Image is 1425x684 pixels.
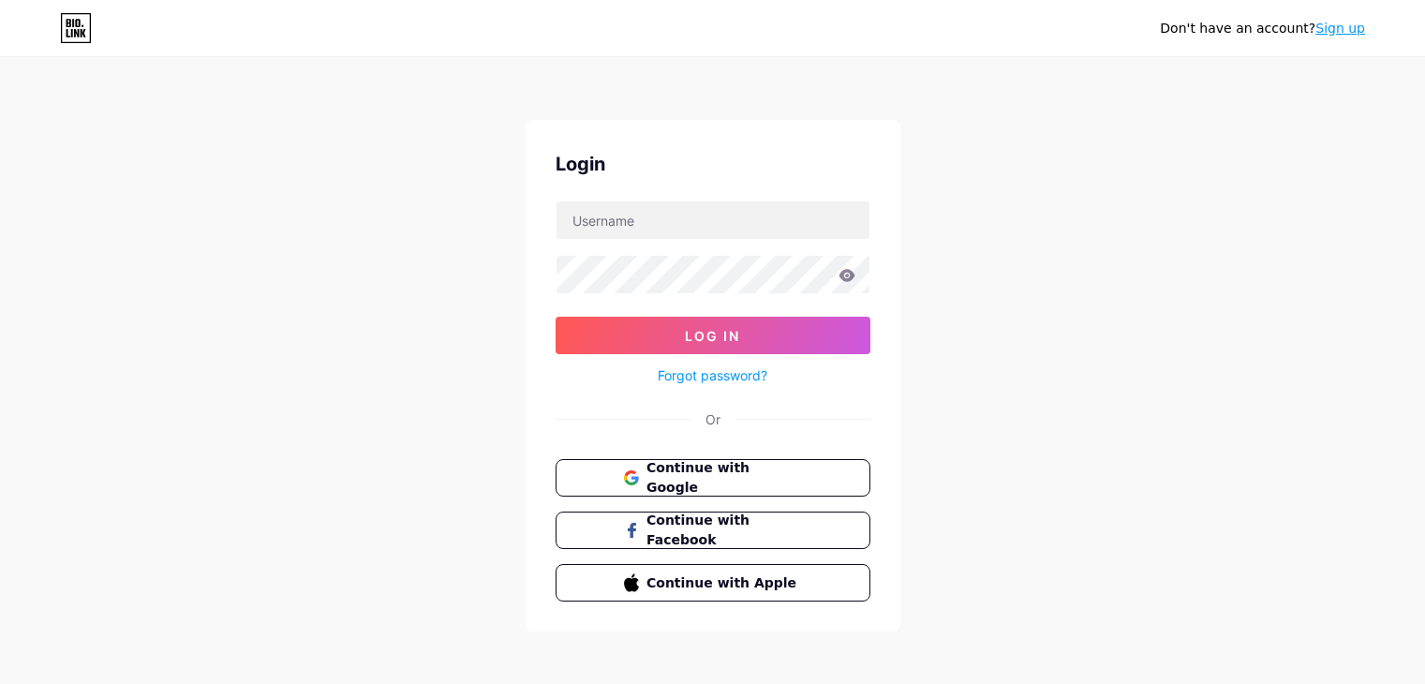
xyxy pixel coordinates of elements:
[556,512,870,549] button: Continue with Facebook
[557,201,869,239] input: Username
[646,573,801,593] span: Continue with Apple
[646,458,801,498] span: Continue with Google
[556,150,870,178] div: Login
[1315,21,1365,36] a: Sign up
[1160,19,1365,38] div: Don't have an account?
[685,328,740,344] span: Log In
[556,564,870,602] button: Continue with Apple
[646,511,801,550] span: Continue with Facebook
[556,459,870,497] button: Continue with Google
[705,409,720,429] div: Or
[556,317,870,354] button: Log In
[658,365,767,385] a: Forgot password?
